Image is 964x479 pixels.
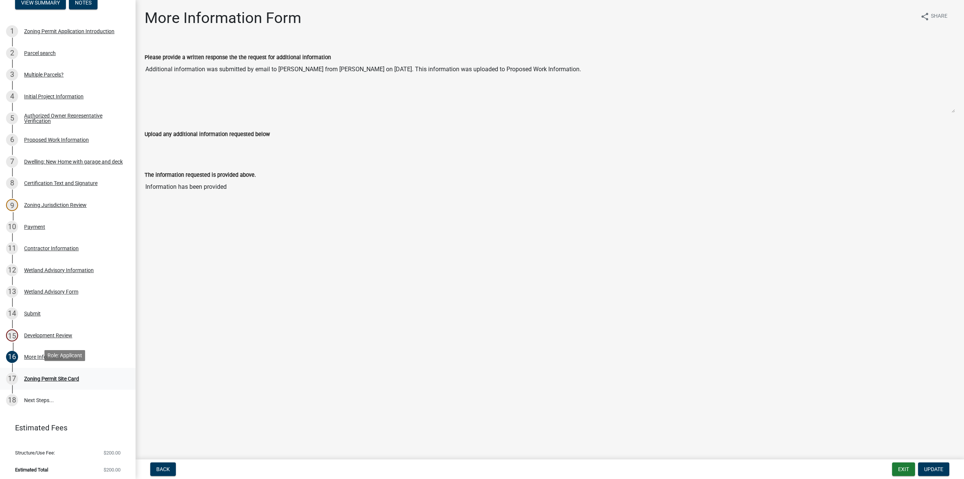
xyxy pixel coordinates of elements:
[24,376,79,381] div: Zoning Permit Site Card
[145,62,955,113] textarea: Additional information was submitted by email to [PERSON_NAME] from [PERSON_NAME] on [DATE]. This...
[6,69,18,81] div: 3
[24,159,123,164] div: Dwelling: New Home with garage and deck
[145,9,301,27] h1: More Information Form
[6,351,18,363] div: 16
[24,29,114,34] div: Zoning Permit Application Introduction
[6,156,18,168] div: 7
[15,450,55,455] span: Structure/Use Fee:
[24,202,87,208] div: Zoning Jurisdiction Review
[24,268,94,273] div: Wetland Advisory Information
[6,221,18,233] div: 10
[24,354,79,360] div: More Information Form
[6,394,18,406] div: 18
[6,90,18,103] div: 4
[6,264,18,276] div: 12
[24,311,41,316] div: Submit
[156,466,170,472] span: Back
[6,199,18,211] div: 9
[24,72,64,77] div: Multiple Parcels?
[24,289,78,294] div: Wetland Advisory Form
[6,286,18,298] div: 13
[150,462,176,476] button: Back
[6,373,18,385] div: 17
[145,173,256,178] label: The information requested is provided above.
[104,450,120,455] span: $200.00
[6,177,18,189] div: 8
[24,246,79,251] div: Contractor Information
[6,47,18,59] div: 2
[892,462,915,476] button: Exit
[104,467,120,472] span: $200.00
[6,308,18,320] div: 14
[6,134,18,146] div: 6
[24,224,45,230] div: Payment
[15,467,48,472] span: Estimated Total
[924,466,943,472] span: Update
[24,181,98,186] div: Certification Text and Signature
[24,333,72,338] div: Development Review
[6,420,124,435] a: Estimated Fees
[920,12,929,21] i: share
[24,94,84,99] div: Initial Project Information
[145,55,331,60] label: Please provide a written response the the request for additional information
[145,132,270,137] label: Upload any additional information requested below
[69,0,98,6] wm-modal-confirm: Notes
[6,25,18,37] div: 1
[6,112,18,124] div: 5
[15,0,66,6] wm-modal-confirm: Summary
[24,137,89,142] div: Proposed Work Information
[931,12,947,21] span: Share
[914,9,953,24] button: shareShare
[24,113,124,124] div: Authorized Owner Representative Verification
[6,329,18,341] div: 15
[6,242,18,254] div: 11
[44,350,85,361] div: Role: Applicant
[918,462,949,476] button: Update
[24,51,56,56] div: Parcel search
